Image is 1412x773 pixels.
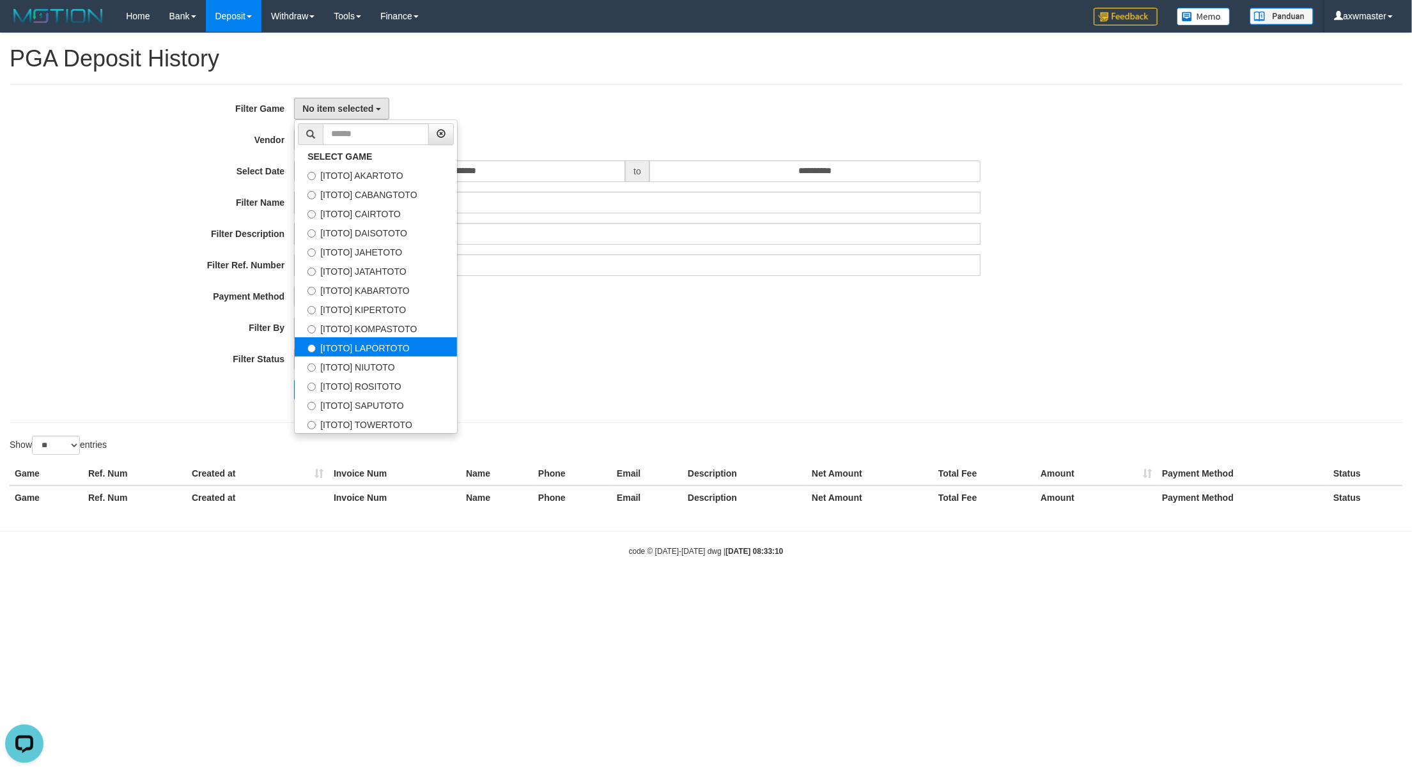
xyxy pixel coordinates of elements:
[10,46,1402,72] h1: PGA Deposit History
[1157,486,1328,509] th: Payment Method
[612,462,683,486] th: Email
[10,462,83,486] th: Game
[307,172,316,180] input: [ITOTO] AKARTOTO
[307,229,316,238] input: [ITOTO] DAISOTOTO
[533,486,612,509] th: Phone
[295,184,457,203] label: [ITOTO] CABANGTOTO
[295,395,457,414] label: [ITOTO] SAPUTOTO
[294,98,389,119] button: No item selected
[295,280,457,299] label: [ITOTO] KABARTOTO
[725,547,783,556] strong: [DATE] 08:33:10
[461,486,533,509] th: Name
[307,287,316,295] input: [ITOTO] KABARTOTO
[295,241,457,261] label: [ITOTO] JAHETOTO
[1094,8,1158,26] img: Feedback.jpg
[1250,8,1314,25] img: panduan.png
[329,462,461,486] th: Invoice Num
[1036,486,1157,509] th: Amount
[807,486,933,509] th: Net Amount
[295,222,457,241] label: [ITOTO] DAISOTOTO
[295,376,457,395] label: [ITOTO] ROSITOTO
[807,462,933,486] th: Net Amount
[187,486,329,509] th: Created at
[32,436,80,455] select: Showentries
[307,210,316,218] input: [ITOTO] CAIRTOTO
[533,462,612,486] th: Phone
[307,344,316,353] input: [ITOTO] LAPORTOTO
[295,203,457,222] label: [ITOTO] CAIRTOTO
[10,436,107,455] label: Show entries
[461,462,533,486] th: Name
[307,249,316,257] input: [ITOTO] JAHETOTO
[625,160,649,182] span: to
[295,318,457,337] label: [ITOTO] KOMPASTOTO
[307,268,316,276] input: [ITOTO] JATAHTOTO
[187,462,329,486] th: Created at
[10,6,107,26] img: MOTION_logo.png
[307,151,372,162] b: SELECT GAME
[83,462,187,486] th: Ref. Num
[307,191,316,199] input: [ITOTO] CABANGTOTO
[307,325,316,333] input: [ITOTO] KOMPASTOTO
[683,462,807,486] th: Description
[1157,462,1328,486] th: Payment Method
[295,299,457,318] label: [ITOTO] KIPERTOTO
[612,486,683,509] th: Email
[1036,462,1157,486] th: Amount
[295,337,457,356] label: [ITOTO] LAPORTOTO
[1328,462,1402,486] th: Status
[629,547,784,556] small: code © [DATE]-[DATE] dwg |
[933,486,1036,509] th: Total Fee
[933,462,1036,486] th: Total Fee
[295,148,457,165] a: SELECT GAME
[683,486,807,509] th: Description
[295,261,457,280] label: [ITOTO] JATAHTOTO
[295,414,457,433] label: [ITOTO] TOWERTOTO
[329,486,461,509] th: Invoice Num
[307,364,316,372] input: [ITOTO] NIUTOTO
[1177,8,1230,26] img: Button%20Memo.svg
[295,356,457,376] label: [ITOTO] NIUTOTO
[295,165,457,184] label: [ITOTO] AKARTOTO
[5,5,43,43] button: Open LiveChat chat widget
[307,306,316,314] input: [ITOTO] KIPERTOTO
[1328,486,1402,509] th: Status
[307,383,316,391] input: [ITOTO] ROSITOTO
[307,402,316,410] input: [ITOTO] SAPUTOTO
[10,486,83,509] th: Game
[83,486,187,509] th: Ref. Num
[307,421,316,429] input: [ITOTO] TOWERTOTO
[302,103,373,114] span: No item selected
